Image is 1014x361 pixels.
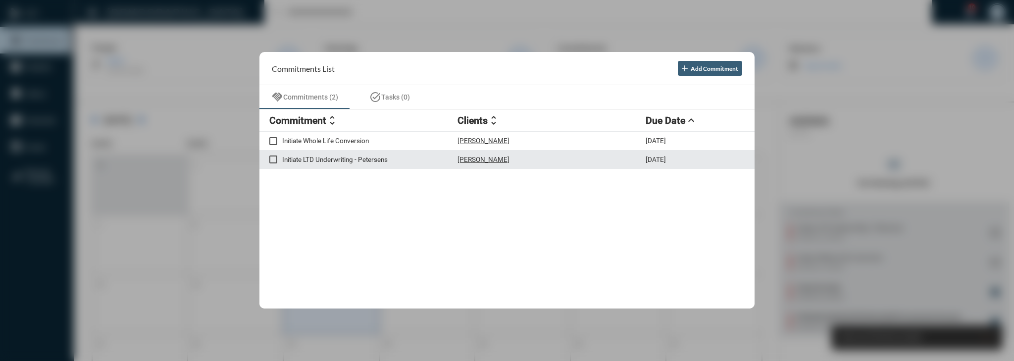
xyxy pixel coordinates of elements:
span: Tasks (0) [381,93,410,101]
p: Initiate Whole Life Conversion [282,137,457,145]
mat-icon: expand_less [685,114,697,126]
mat-icon: handshake [271,91,283,103]
button: Add Commitment [678,61,742,76]
h2: Commitment [269,115,326,126]
mat-icon: unfold_more [488,114,500,126]
h2: Clients [457,115,488,126]
span: Commitments (2) [283,93,338,101]
h2: Due Date [646,115,685,126]
p: [PERSON_NAME] [457,155,509,163]
mat-icon: add [680,63,690,73]
h2: Commitments List [272,64,335,73]
mat-icon: unfold_more [326,114,338,126]
p: [DATE] [646,137,666,145]
p: [DATE] [646,155,666,163]
p: Initiate LTD Underwriting - Petersens [282,155,457,163]
p: [PERSON_NAME] [457,137,509,145]
mat-icon: task_alt [369,91,381,103]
